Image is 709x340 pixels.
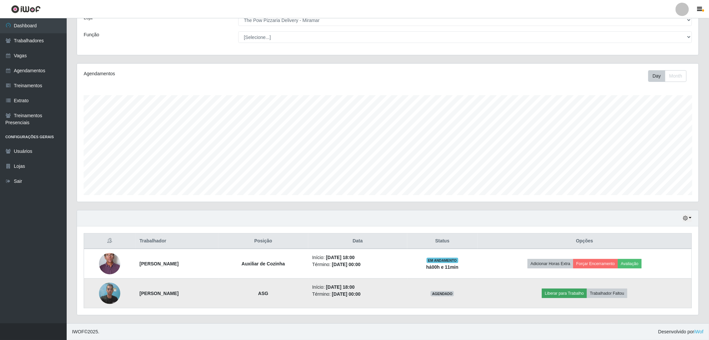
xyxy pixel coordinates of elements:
[326,255,355,260] time: [DATE] 18:00
[312,284,403,291] li: Início:
[573,259,618,268] button: Forçar Encerramento
[258,291,268,296] strong: ASG
[694,329,704,334] a: iWof
[140,261,179,266] strong: [PERSON_NAME]
[312,261,403,268] li: Término:
[542,289,587,298] button: Liberar para Trabalho
[72,328,99,335] span: © 2025 .
[648,70,692,82] div: Toolbar with button groups
[140,291,179,296] strong: [PERSON_NAME]
[99,279,120,307] img: 1754604170144.jpeg
[84,70,331,77] div: Agendamentos
[665,70,687,82] button: Month
[136,233,218,249] th: Trabalhador
[587,289,627,298] button: Trabalhador Faltou
[407,233,478,249] th: Status
[72,329,84,334] span: IWOF
[528,259,573,268] button: Adicionar Horas Extra
[618,259,642,268] button: Avaliação
[99,242,120,286] img: 1712337969187.jpeg
[312,254,403,261] li: Início:
[427,258,458,263] span: EM ANDAMENTO
[431,291,454,296] span: AGENDADO
[312,291,403,298] li: Término:
[332,262,361,267] time: [DATE] 00:00
[332,291,361,297] time: [DATE] 00:00
[242,261,285,266] strong: Auxiliar de Cozinha
[11,5,41,13] img: CoreUI Logo
[648,70,687,82] div: First group
[218,233,308,249] th: Posição
[426,264,459,270] strong: há 00 h e 11 min
[648,70,665,82] button: Day
[84,31,99,38] label: Função
[308,233,407,249] th: Data
[658,328,704,335] span: Desenvolvido por
[326,284,355,290] time: [DATE] 18:00
[478,233,692,249] th: Opções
